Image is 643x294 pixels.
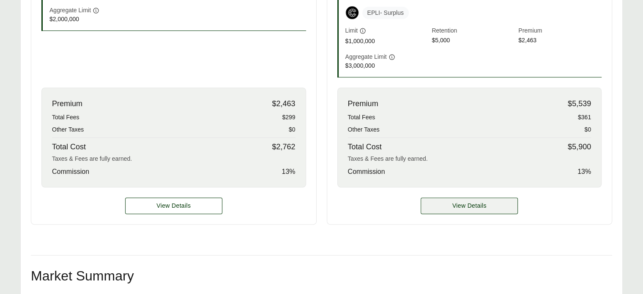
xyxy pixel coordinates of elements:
[52,154,296,163] div: Taxes & Fees are fully earned.
[452,201,487,210] span: View Details
[518,26,602,36] span: Premium
[348,154,591,163] div: Taxes & Fees are fully earned.
[584,125,591,134] span: $0
[52,98,82,110] span: Premium
[362,7,409,19] span: EPLI - Surplus
[432,26,515,36] span: Retention
[348,141,382,153] span: Total Cost
[348,125,380,134] span: Other Taxes
[568,141,591,153] span: $5,900
[272,98,295,110] span: $2,463
[31,269,612,283] h2: Market Summary
[578,113,591,122] span: $361
[52,113,79,122] span: Total Fees
[568,98,591,110] span: $5,539
[345,61,429,70] span: $3,000,000
[125,198,222,214] a: Coalition EPL details
[421,198,518,214] a: Coalition D&O / EPL details
[577,167,591,177] span: 13 %
[421,198,518,214] button: View Details
[348,113,375,122] span: Total Fees
[52,141,86,153] span: Total Cost
[282,167,295,177] span: 13 %
[348,98,378,110] span: Premium
[345,26,358,35] span: Limit
[282,113,295,122] span: $299
[345,37,429,46] span: $1,000,000
[49,15,133,24] span: $2,000,000
[125,198,222,214] button: View Details
[346,6,358,19] img: Coalition
[518,36,602,46] span: $2,463
[345,52,387,61] span: Aggregate Limit
[49,6,91,15] span: Aggregate Limit
[348,167,385,177] span: Commission
[52,167,89,177] span: Commission
[432,36,515,46] span: $5,000
[52,125,84,134] span: Other Taxes
[289,125,296,134] span: $0
[272,141,295,153] span: $2,762
[156,201,191,210] span: View Details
